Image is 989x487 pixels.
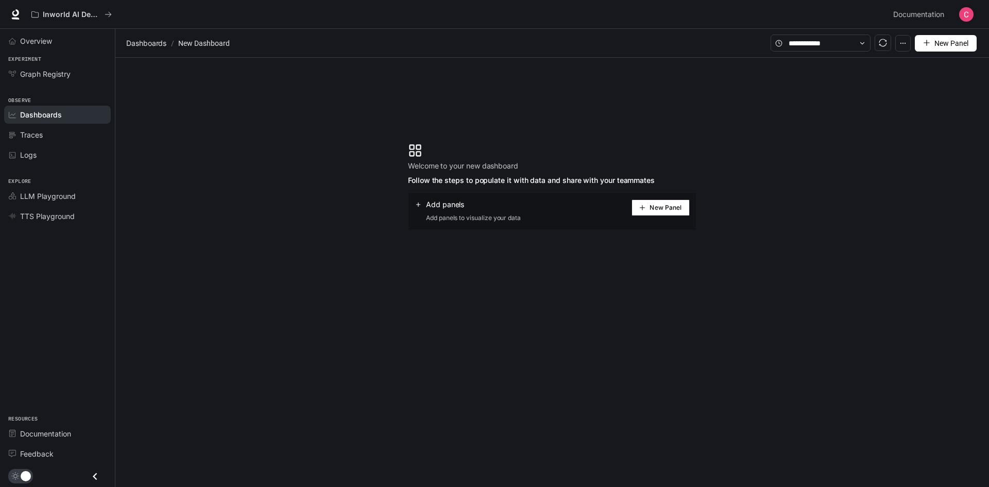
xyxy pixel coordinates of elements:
[20,428,71,439] span: Documentation
[4,32,111,50] a: Overview
[20,191,76,201] span: LLM Playground
[20,211,75,222] span: TTS Playground
[956,4,977,25] button: User avatar
[20,36,52,46] span: Overview
[83,466,107,487] button: Close drawer
[4,425,111,443] a: Documentation
[171,38,174,49] span: /
[893,8,944,21] span: Documentation
[126,37,166,49] span: Dashboards
[20,129,43,140] span: Traces
[20,149,37,160] span: Logs
[889,4,952,25] a: Documentation
[124,37,169,49] button: Dashboards
[176,33,232,53] article: New Dashboard
[27,4,116,25] button: All workspaces
[632,199,690,216] button: New Panel
[923,39,930,46] span: plus
[4,445,111,463] a: Feedback
[43,10,100,19] p: Inworld AI Demos
[639,205,645,211] span: plus
[426,199,464,210] span: Add panels
[959,7,974,22] img: User avatar
[415,213,521,223] span: Add panels to visualize your data
[4,65,111,83] a: Graph Registry
[4,207,111,225] a: TTS Playground
[4,126,111,144] a: Traces
[408,160,655,172] span: Welcome to your new dashboard
[21,470,31,481] span: Dark mode toggle
[20,109,62,120] span: Dashboards
[20,448,54,459] span: Feedback
[4,106,111,124] a: Dashboards
[4,187,111,205] a: LLM Playground
[408,174,655,187] span: Follow the steps to populate it with data and share with your teammates
[879,39,887,47] span: sync
[20,69,71,79] span: Graph Registry
[650,205,681,210] span: New Panel
[915,35,977,52] button: New Panel
[934,38,968,49] span: New Panel
[4,146,111,164] a: Logs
